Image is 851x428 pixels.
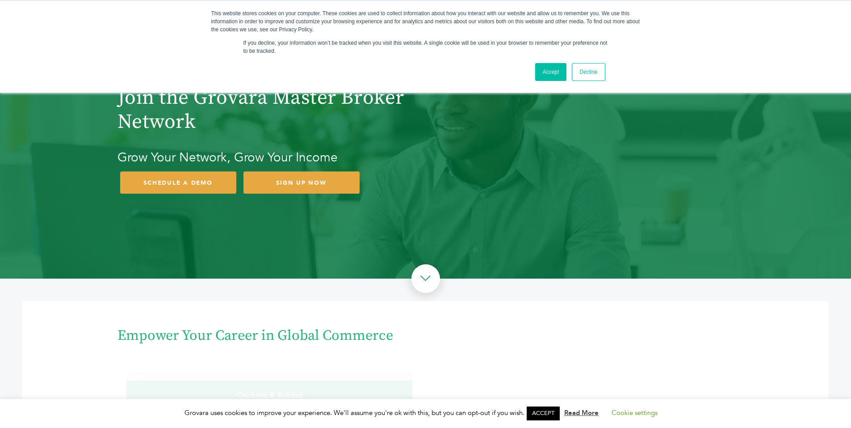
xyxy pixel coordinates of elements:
a: SIGN UP NOW [243,171,360,194]
a: Accept [535,63,567,81]
a: SCHEDULE A DEMO [120,171,236,194]
h1: Join the Grovara Master Broker Network [117,86,421,134]
h2: Grow Your Network, Grow Your Income [117,148,421,168]
a: Read More [564,408,599,417]
p: If you decline, your information won’t be tracked when you visit this website. A single cookie wi... [243,39,608,55]
a: Decline [572,63,605,81]
div: This website stores cookies on your computer. These cookies are used to collect information about... [211,9,640,34]
a: Cookie settings [612,408,658,417]
h1: Empower Your Career in Global Commerce [117,327,734,346]
span: Grovara uses cookies to improve your experience. We'll assume you're ok with this, but you can op... [184,408,667,417]
a: ACCEPT [527,407,560,420]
